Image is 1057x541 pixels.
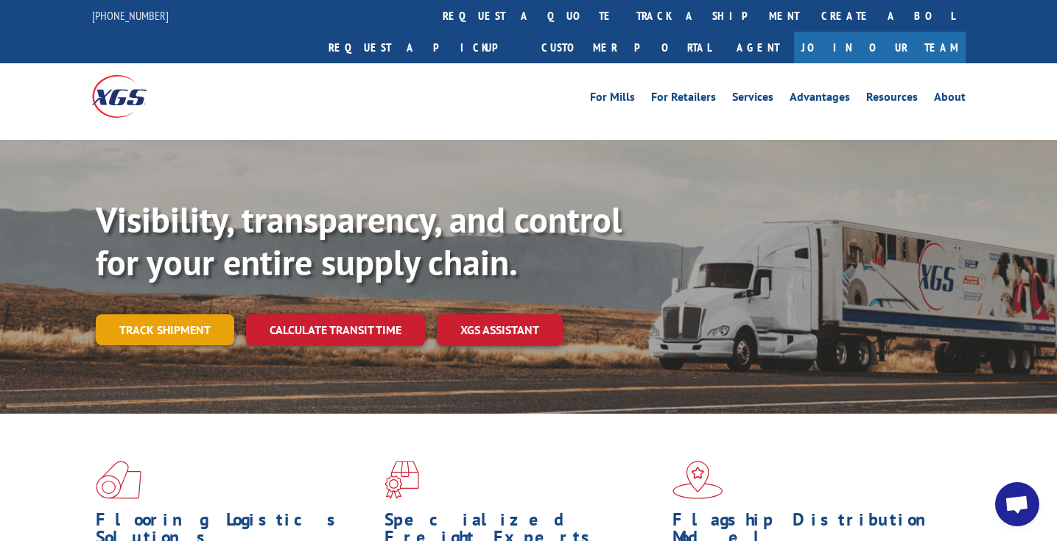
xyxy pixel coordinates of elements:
img: xgs-icon-focused-on-flooring-red [384,461,419,499]
a: About [934,91,966,107]
a: Advantages [790,91,850,107]
a: Agent [722,32,794,63]
img: xgs-icon-total-supply-chain-intelligence-red [96,461,141,499]
a: Track shipment [96,314,234,345]
a: Resources [866,91,918,107]
a: Calculate transit time [246,314,425,346]
a: Services [732,91,773,107]
a: XGS ASSISTANT [437,314,563,346]
a: Join Our Team [794,32,966,63]
a: For Mills [590,91,635,107]
img: xgs-icon-flagship-distribution-model-red [673,461,723,499]
a: Customer Portal [530,32,722,63]
a: Request a pickup [317,32,530,63]
div: Open chat [995,482,1039,526]
a: [PHONE_NUMBER] [92,8,169,23]
b: Visibility, transparency, and control for your entire supply chain. [96,197,622,285]
a: For Retailers [651,91,716,107]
